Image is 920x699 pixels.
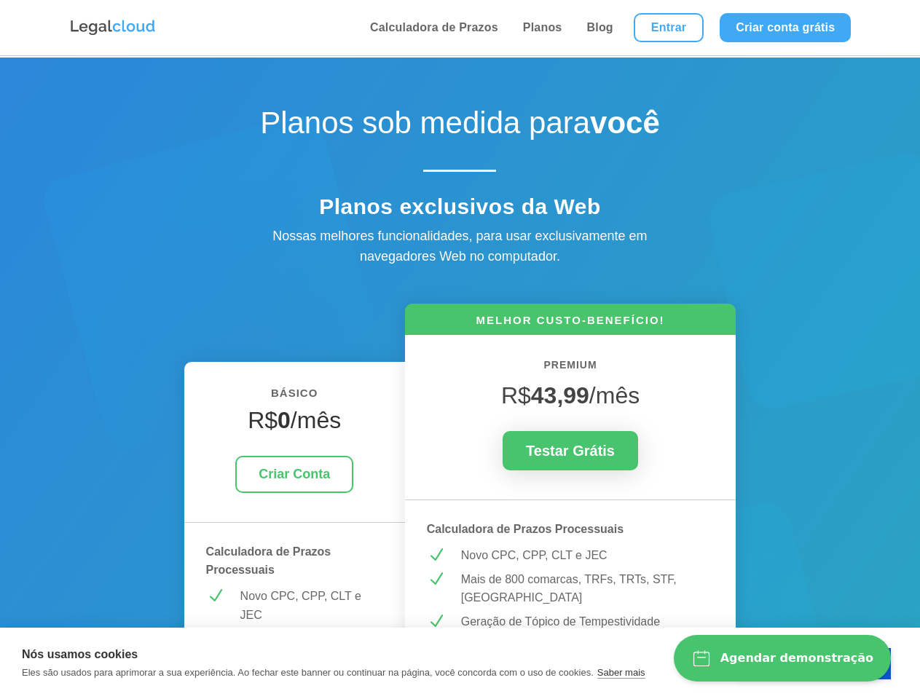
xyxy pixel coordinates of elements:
h6: PREMIUM [427,357,715,382]
strong: você [590,106,660,140]
h1: Planos sob medida para [205,105,715,149]
a: Saber mais [597,667,645,679]
span: R$ /mês [501,382,640,408]
div: Nossas melhores funcionalidades, para usar exclusivamente em navegadores Web no computador. [241,226,678,268]
h4: Planos exclusivos da Web [205,194,715,227]
span: N [206,587,224,605]
a: Testar Grátis [503,431,638,470]
strong: Nós usamos cookies [22,648,138,660]
a: Criar Conta [235,456,353,493]
span: N [427,546,445,564]
img: Logo da Legalcloud [69,18,157,37]
p: Eles são usados para aprimorar a sua experiência. Ao fechar este banner ou continuar na página, v... [22,667,594,678]
p: Novo CPC, CPP, CLT e JEC [240,587,383,624]
h6: BÁSICO [206,384,383,410]
p: Mais de 800 comarcas, TRFs, TRTs, STF, [GEOGRAPHIC_DATA] [461,570,715,607]
a: Entrar [634,13,704,42]
strong: Calculadora de Prazos Processuais [427,523,624,535]
h6: MELHOR CUSTO-BENEFÍCIO! [405,312,736,335]
strong: 43,99 [531,382,589,408]
span: N [427,612,445,631]
p: Novo CPC, CPP, CLT e JEC [461,546,715,565]
span: N [427,570,445,588]
strong: 0 [278,407,291,433]
h4: R$ /mês [206,406,383,441]
a: Criar conta grátis [720,13,851,42]
strong: Calculadora de Prazos Processuais [206,545,331,577]
p: Geração de Tópico de Tempestividade [461,612,715,631]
